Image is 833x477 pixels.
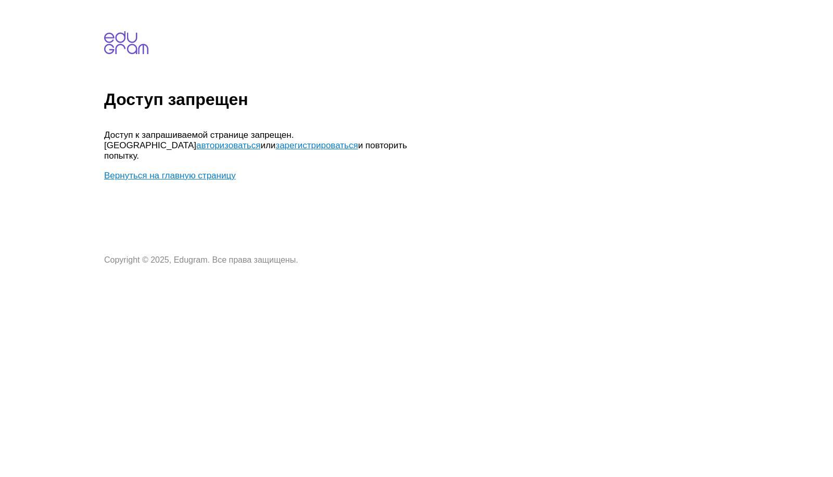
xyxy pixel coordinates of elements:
a: Вернуться на главную страницу [104,171,236,181]
h1: Доступ запрещен [104,90,829,109]
img: edugram.com [104,31,148,54]
a: авторизоваться [196,140,260,150]
p: Доступ к запрашиваемой странице запрещен. [GEOGRAPHIC_DATA] или и повторить попытку. [104,130,416,161]
a: зарегистрироваться [275,140,358,150]
p: Copyright © 2025, Edugram. Все права защищены. [104,255,416,265]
